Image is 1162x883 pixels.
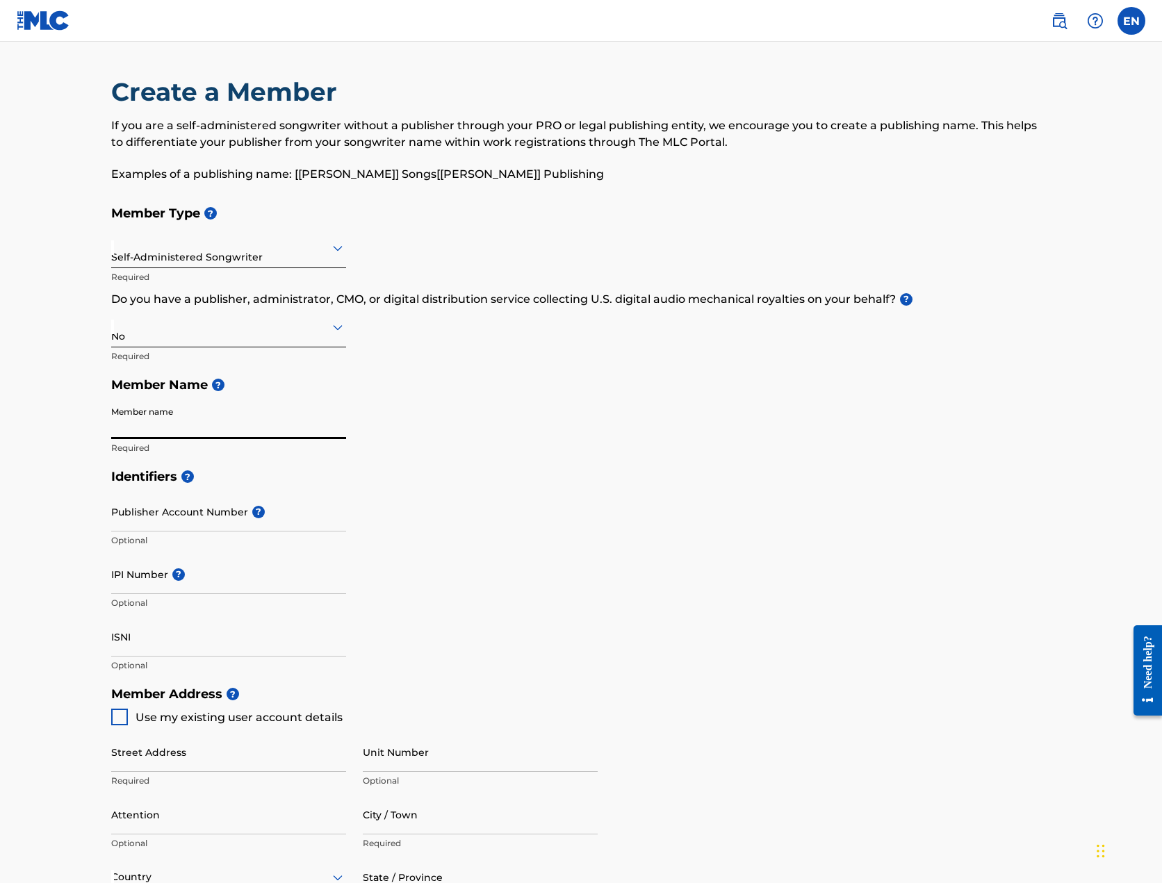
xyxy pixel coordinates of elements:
p: Do you have a publisher, administrator, CMO, or digital distribution service collecting U.S. digi... [111,291,1051,308]
p: Required [363,837,598,850]
p: Optional [111,659,346,672]
div: Help [1081,7,1109,35]
p: Examples of a publishing name: [[PERSON_NAME]] Songs[[PERSON_NAME]] Publishing [111,166,1051,183]
p: Optional [363,775,598,787]
span: ? [227,688,239,700]
div: User Menu [1118,7,1145,35]
img: help [1087,13,1104,29]
span: ? [181,470,194,483]
h5: Identifiers [111,462,1051,492]
p: Required [111,350,346,363]
h5: Member Address [111,679,1051,709]
p: If you are a self-administered songwriter without a publisher through your PRO or legal publishin... [111,117,1051,151]
h2: Create a Member [111,76,344,108]
div: Self-Administered Songwriter [111,231,346,265]
p: Required [111,775,346,787]
span: ? [172,568,185,581]
p: Required [111,442,346,454]
p: Required [111,271,346,283]
h5: Member Name [111,370,1051,400]
div: Drag [1097,830,1105,872]
span: ? [212,379,224,391]
p: Optional [111,837,346,850]
h5: Member Type [111,199,1051,229]
img: MLC Logo [17,10,70,31]
span: ? [900,293,913,306]
a: Public Search [1045,7,1073,35]
iframe: Chat Widget [1093,816,1162,883]
iframe: Resource Center [1123,611,1162,729]
p: Optional [111,534,346,547]
div: No [111,310,346,344]
span: ? [204,207,217,220]
p: Optional [111,597,346,609]
span: ? [252,506,265,518]
img: search [1051,13,1067,29]
span: Use my existing user account details [136,711,343,724]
